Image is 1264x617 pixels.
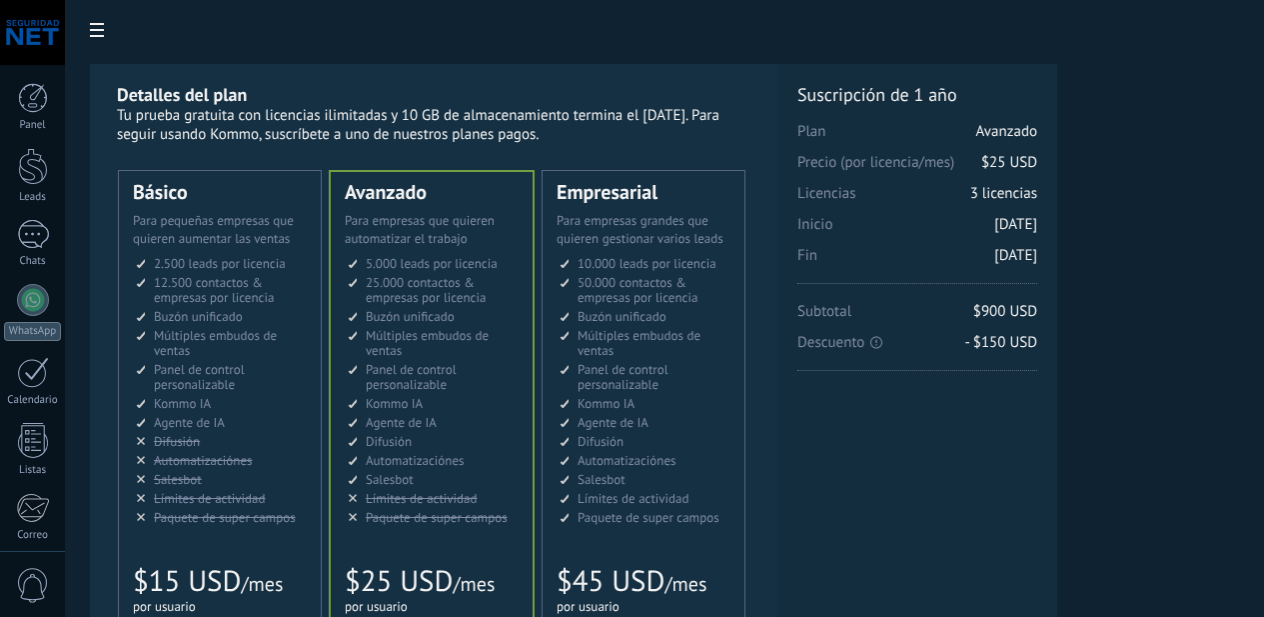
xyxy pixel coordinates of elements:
span: - $150 USD [965,333,1037,352]
span: Límites de actividad [154,490,266,507]
span: Múltiples embudos de ventas [578,327,700,359]
span: Límites de actividad [578,490,689,507]
span: Avanzado [976,122,1037,141]
span: Agente de IA [154,414,225,431]
span: Para empresas grandes que quieren gestionar varios leads [557,212,723,247]
div: Calendario [4,394,62,407]
span: 10.000 leads por licencia [578,255,716,272]
span: Paquete de super campos [154,509,296,526]
span: Suscripción de 1 año [797,83,1037,106]
span: por usuario [133,598,196,615]
span: Descuento [797,333,1037,352]
span: 25.000 contactos & empresas por licencia [366,274,486,306]
span: Fin [797,246,1037,277]
span: Difusión [578,433,624,450]
span: Agente de IA [578,414,648,431]
span: Automatizaciónes [578,452,676,469]
div: Tu prueba gratuita con licencias ilimitadas y 10 GB de almacenamiento termina el [DATE]. Para seg... [117,106,752,144]
b: Detalles del plan [117,83,247,106]
span: por usuario [557,598,620,615]
span: $45 USD [557,562,664,600]
span: Difusión [366,433,412,450]
span: /mes [664,571,706,597]
div: Básico [133,182,307,202]
span: Precio (por licencia/mes) [797,153,1037,184]
span: Panel de control personalizable [578,361,668,393]
span: $25 USD [345,562,453,600]
span: Kommo IA [578,395,634,412]
span: 50.000 contactos & empresas por licencia [578,274,697,306]
div: Listas [4,464,62,477]
span: Plan [797,122,1037,153]
div: WhatsApp [4,322,61,341]
span: Múltiples embudos de ventas [154,327,277,359]
div: Correo [4,529,62,542]
span: $25 USD [981,153,1037,172]
span: Automatizaciónes [154,452,253,469]
div: Chats [4,255,62,268]
span: /mes [453,571,495,597]
span: Panel de control personalizable [366,361,457,393]
span: por usuario [345,598,408,615]
span: Difusión [154,433,200,450]
span: Salesbot [578,471,626,488]
span: 2.500 leads por licencia [154,255,286,272]
span: Buzón unificado [366,308,455,325]
span: Panel de control personalizable [154,361,245,393]
span: Múltiples embudos de ventas [366,327,489,359]
span: Paquete de super campos [578,509,719,526]
span: 3 licencias [970,184,1037,203]
span: Licencias [797,184,1037,215]
span: 5.000 leads por licencia [366,255,498,272]
span: Buzón unificado [578,308,666,325]
span: Kommo IA [154,395,211,412]
span: $900 USD [973,302,1037,321]
span: Para empresas que quieren automatizar el trabajo [345,212,495,247]
span: [DATE] [994,215,1037,234]
span: Kommo IA [366,395,423,412]
span: Límites de actividad [366,490,478,507]
span: Paquete de super campos [366,509,508,526]
span: Agente de IA [366,414,437,431]
span: Salesbot [154,471,202,488]
span: /mes [241,571,283,597]
span: Subtotal [797,302,1037,333]
span: Buzón unificado [154,308,243,325]
span: 12.500 contactos & empresas por licencia [154,274,274,306]
span: Para pequeñas empresas que quieren aumentar las ventas [133,212,294,247]
div: Leads [4,191,62,204]
span: Salesbot [366,471,414,488]
span: $15 USD [133,562,241,600]
span: Automatizaciónes [366,452,465,469]
div: Avanzado [345,182,519,202]
div: Empresarial [557,182,730,202]
div: Panel [4,119,62,132]
span: Inicio [797,215,1037,246]
span: [DATE] [994,246,1037,265]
